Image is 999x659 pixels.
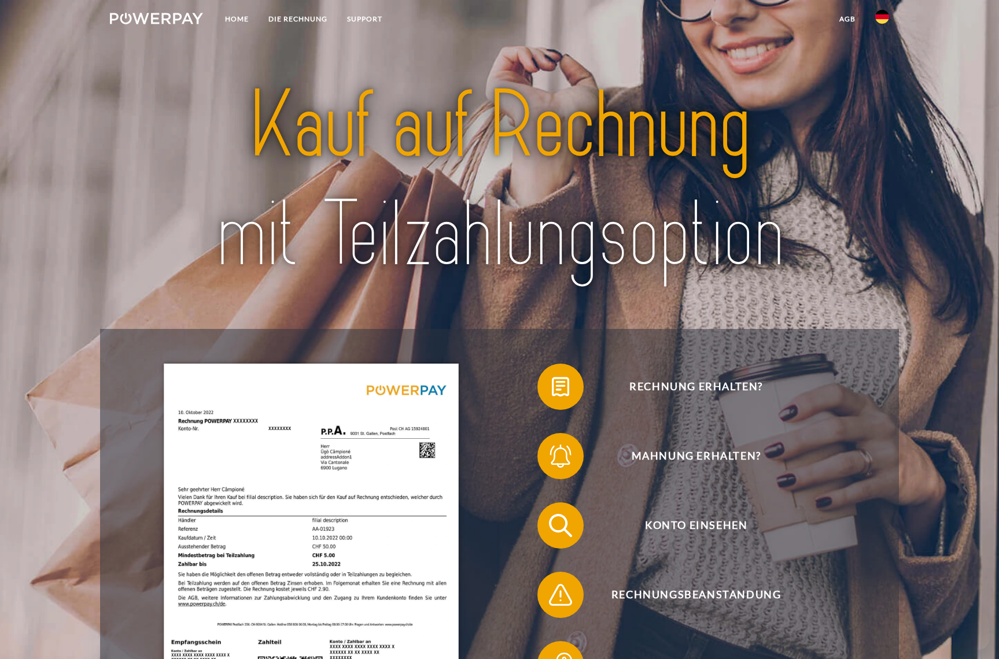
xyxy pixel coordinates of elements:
span: Mahnung erhalten? [554,433,838,479]
a: Home [215,9,259,29]
img: qb_bell.svg [546,442,575,471]
button: Rechnung erhalten? [537,364,838,410]
img: de [875,10,889,24]
iframe: Schaltfläche zum Öffnen des Messaging-Fensters [953,613,990,650]
button: Mahnung erhalten? [537,433,838,479]
span: Konto einsehen [554,502,838,549]
img: qb_warning.svg [546,580,575,609]
img: qb_bill.svg [546,372,575,401]
a: SUPPORT [337,9,392,29]
img: logo-powerpay-white.svg [110,13,203,24]
img: qb_search.svg [546,511,575,540]
span: Rechnung erhalten? [554,364,838,410]
span: Rechnungsbeanstandung [554,572,838,618]
a: DIE RECHNUNG [259,9,337,29]
button: Konto einsehen [537,502,838,549]
button: Rechnungsbeanstandung [537,572,838,618]
img: title-powerpay_de.svg [148,66,851,295]
a: agb [830,9,865,29]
